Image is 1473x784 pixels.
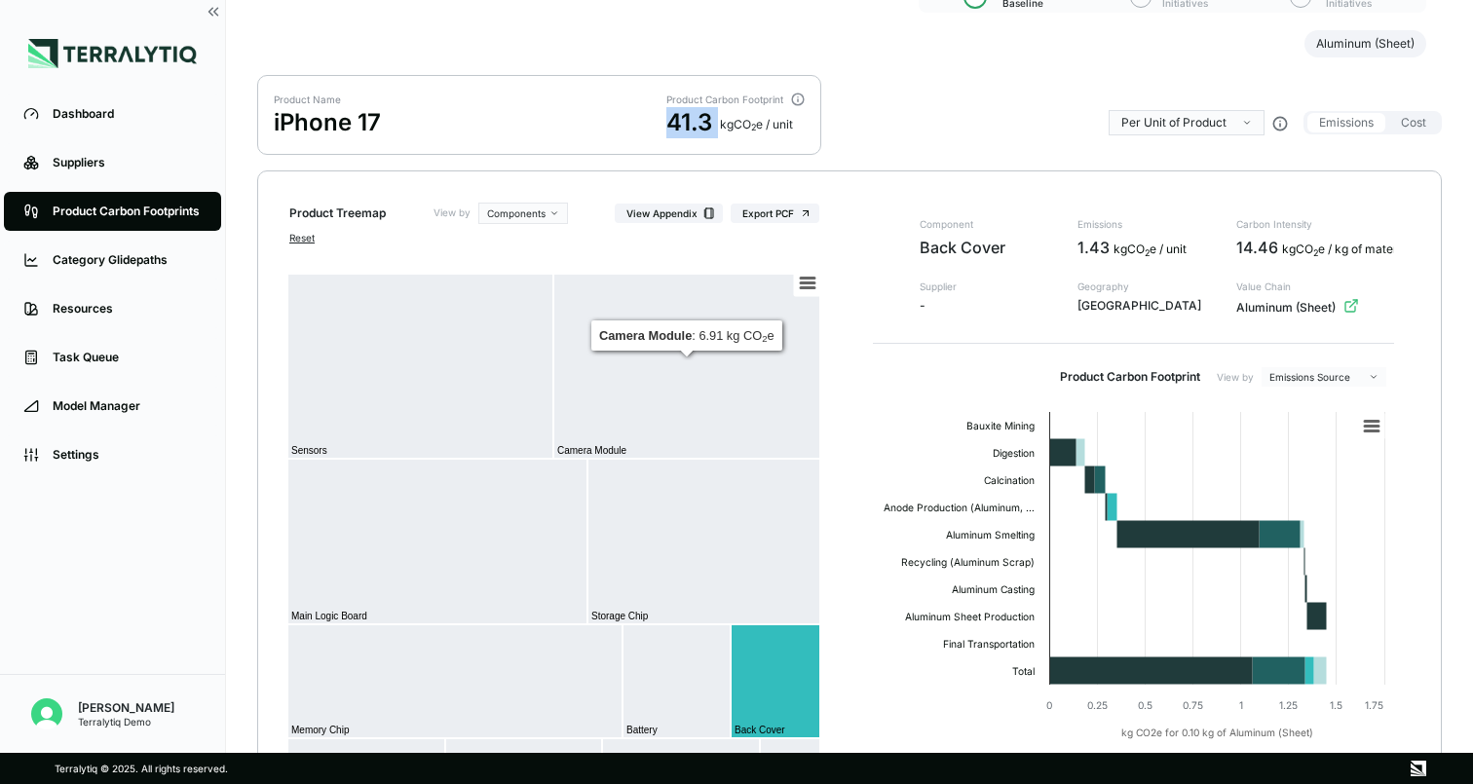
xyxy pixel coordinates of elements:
[1145,247,1150,258] sub: 2
[1077,218,1212,230] span: Emissions
[920,236,1054,259] span: Back Cover
[1282,242,1411,257] div: kgCO e / kg of material
[920,298,1054,314] span: -
[1086,699,1107,711] text: 0.25
[53,447,202,463] div: Settings
[666,93,787,105] div: Product Carbon Footprint
[1217,371,1254,383] label: View by
[626,725,658,735] text: Battery
[289,205,414,221] div: Product Treemap
[291,611,367,621] text: Main Logic Board
[735,725,785,735] text: Back Cover
[1077,236,1212,259] div: 1.43
[920,218,1054,230] span: Component
[1313,247,1318,258] sub: 2
[1120,727,1312,739] text: kg CO2e for 0.10 kg of Aluminum (Sheet)
[1109,110,1265,135] button: Per Unit of Product
[1012,665,1035,677] text: Total
[1389,113,1438,132] button: Cost
[1236,236,1394,259] div: 14.46
[78,700,174,716] div: [PERSON_NAME]
[720,117,793,132] div: kg CO e / unit
[53,398,202,414] div: Model Manager
[993,447,1035,460] text: Digestion
[487,207,546,219] span: Components
[291,725,350,735] text: Memory Chip
[984,474,1035,486] text: Calcination
[884,502,1035,513] text: Anode Production (Aluminum, …
[731,204,819,223] button: Export PCF
[1138,699,1152,711] text: 0.5
[31,698,62,729] img: Alex Pfeiffer
[1060,369,1200,385] h2: Product Carbon Footprint
[274,93,381,105] div: Product Name
[53,204,202,219] div: Product Carbon Footprints
[1236,218,1394,230] span: Carbon Intensity
[291,445,327,456] text: Sensors
[53,106,202,122] div: Dashboard
[274,107,381,138] div: iPhone 17
[434,203,471,224] label: View by
[78,716,174,728] div: Terralytiq Demo
[478,203,568,224] button: Components
[28,39,197,68] img: Logo
[53,155,202,170] div: Suppliers
[615,204,723,223] button: View Appendix
[1365,699,1383,711] text: 1.75
[1304,30,1426,57] button: Aluminum (Sheet)
[1238,699,1242,711] text: 1
[905,611,1035,622] text: Aluminum Sheet Production
[952,583,1035,596] text: Aluminum Casting
[920,280,1054,292] span: Supplier
[1236,298,1394,317] div: Aluminum (Sheet)
[666,107,712,138] div: 41.3
[557,445,627,456] text: Camera Module
[1330,699,1342,711] text: 1.5
[289,232,315,243] button: Reset
[751,122,756,132] sub: 2
[1236,280,1394,292] span: Value Chain
[943,638,1035,651] text: Final Transportation
[1114,242,1187,256] span: kg CO e / unit
[1077,280,1212,292] span: Geography
[53,252,202,268] div: Category Glidepaths
[53,301,202,317] div: Resources
[1307,113,1385,132] button: Emissions
[1183,699,1203,711] text: 0.75
[1279,699,1298,711] text: 1.25
[901,556,1035,569] text: Recycling (Aluminum Scrap)
[966,420,1035,432] text: Bauxite Mining
[53,350,202,365] div: Task Queue
[23,691,70,737] button: Open user button
[946,529,1035,541] text: Aluminum Smelting
[1262,367,1386,387] button: Emissions Source
[1046,699,1052,711] text: 0
[1077,298,1212,314] span: [GEOGRAPHIC_DATA]
[591,611,649,621] text: Storage Chip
